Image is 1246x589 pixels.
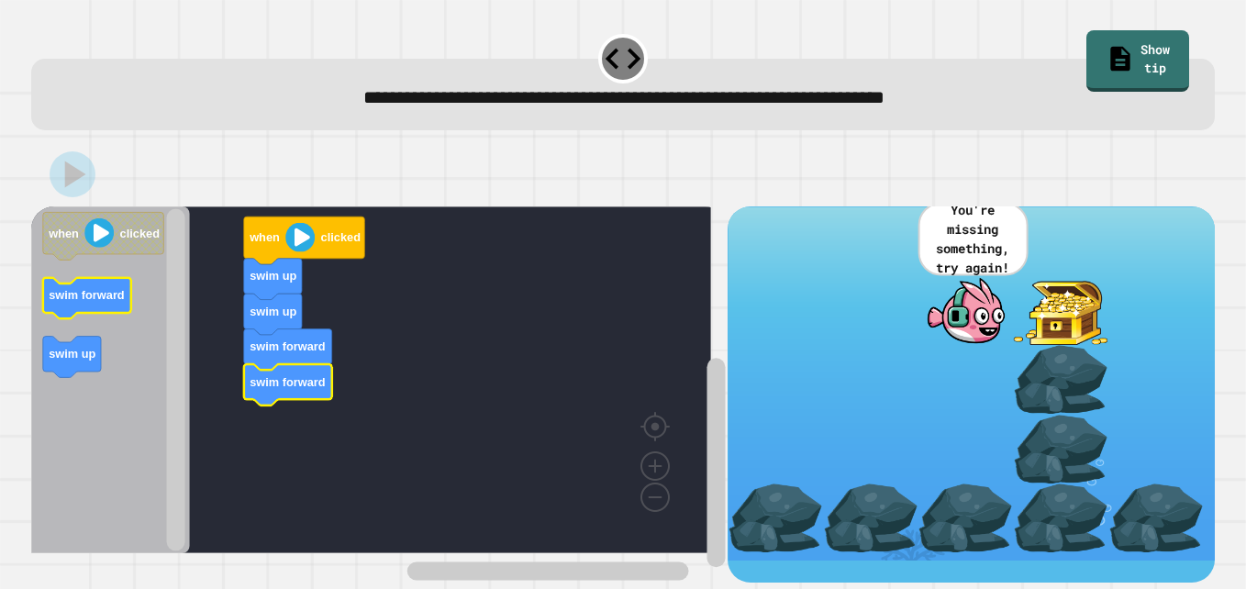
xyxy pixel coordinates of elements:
[49,288,125,302] text: swim forward
[31,206,728,583] div: Blockly Workspace
[933,201,1012,278] p: You're missing something, try again!
[250,375,326,389] text: swim forward
[49,347,95,361] text: swim up
[249,231,280,245] text: when
[120,227,160,240] text: clicked
[1086,30,1189,91] a: Show tip
[48,227,79,240] text: when
[250,305,296,318] text: swim up
[250,270,296,283] text: swim up
[320,231,360,245] text: clicked
[250,339,326,353] text: swim forward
